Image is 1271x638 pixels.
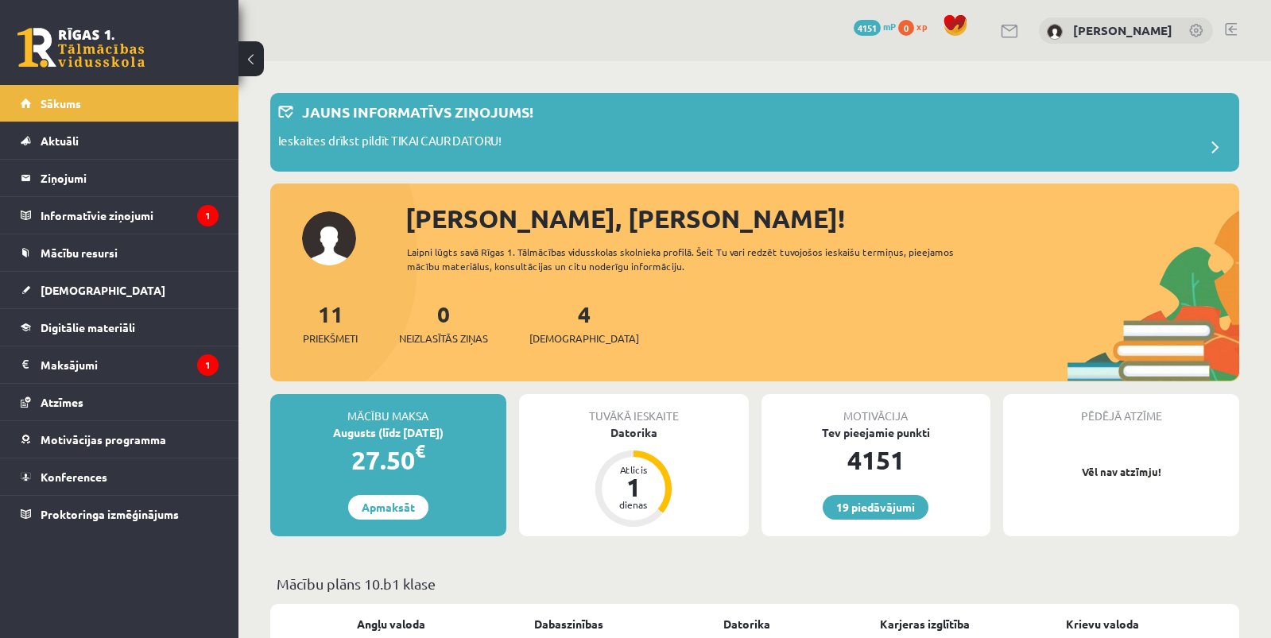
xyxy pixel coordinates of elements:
a: Atzīmes [21,384,219,420]
span: 0 [898,20,914,36]
span: Digitālie materiāli [41,320,135,334]
a: 0Neizlasītās ziņas [399,300,488,346]
span: Proktoringa izmēģinājums [41,507,179,521]
a: 4151 mP [854,20,896,33]
div: Tuvākā ieskaite [519,394,749,424]
div: Pēdējā atzīme [1003,394,1239,424]
a: Ziņojumi [21,160,219,196]
a: Jauns informatīvs ziņojums! Ieskaites drīkst pildīt TIKAI CAUR DATORU! [278,101,1231,164]
p: Mācību plāns 10.b1 klase [277,573,1233,594]
a: Maksājumi1 [21,346,219,383]
i: 1 [197,205,219,226]
span: [DEMOGRAPHIC_DATA] [41,283,165,297]
span: 4151 [854,20,881,36]
div: Mācību maksa [270,394,506,424]
span: Priekšmeti [303,331,358,346]
div: 1 [610,474,657,500]
span: Motivācijas programma [41,432,166,447]
a: 0 xp [898,20,935,33]
div: [PERSON_NAME], [PERSON_NAME]! [405,199,1239,238]
p: Jauns informatīvs ziņojums! [302,101,533,122]
a: 4[DEMOGRAPHIC_DATA] [529,300,639,346]
legend: Maksājumi [41,346,219,383]
a: Rīgas 1. Tālmācības vidusskola [17,28,145,68]
a: 11Priekšmeti [303,300,358,346]
span: Atzīmes [41,395,83,409]
a: Datorika Atlicis 1 dienas [519,424,749,529]
span: Aktuāli [41,133,79,148]
p: Vēl nav atzīmju! [1011,464,1231,480]
a: Angļu valoda [357,616,425,632]
a: 19 piedāvājumi [823,495,928,520]
div: 4151 [761,441,991,479]
legend: Ziņojumi [41,160,219,196]
div: Augusts (līdz [DATE]) [270,424,506,441]
a: Karjeras izglītība [880,616,970,632]
a: Aktuāli [21,122,219,159]
a: Informatīvie ziņojumi1 [21,197,219,234]
span: € [415,439,425,462]
span: Sākums [41,96,81,110]
p: Ieskaites drīkst pildīt TIKAI CAUR DATORU! [278,132,502,154]
a: Mācību resursi [21,234,219,271]
span: [DEMOGRAPHIC_DATA] [529,331,639,346]
div: dienas [610,500,657,509]
div: Datorika [519,424,749,441]
a: Dabaszinības [534,616,603,632]
legend: Informatīvie ziņojumi [41,197,219,234]
span: Mācību resursi [41,246,118,260]
a: Datorika [723,616,770,632]
a: Konferences [21,458,219,495]
span: Konferences [41,470,107,484]
a: Apmaksāt [348,495,428,520]
a: Proktoringa izmēģinājums [21,496,219,532]
a: [PERSON_NAME] [1073,22,1172,38]
a: Digitālie materiāli [21,309,219,346]
div: Motivācija [761,394,991,424]
i: 1 [197,354,219,376]
span: xp [916,20,927,33]
a: Krievu valoda [1066,616,1139,632]
div: Atlicis [610,465,657,474]
span: mP [883,20,896,33]
a: Sākums [21,85,219,122]
a: [DEMOGRAPHIC_DATA] [21,272,219,308]
div: Tev pieejamie punkti [761,424,991,441]
span: Neizlasītās ziņas [399,331,488,346]
div: 27.50 [270,441,506,479]
img: Marta Janemane [1047,24,1063,40]
a: Motivācijas programma [21,421,219,458]
div: Laipni lūgts savā Rīgas 1. Tālmācības vidusskolas skolnieka profilā. Šeit Tu vari redzēt tuvojošo... [407,245,988,273]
